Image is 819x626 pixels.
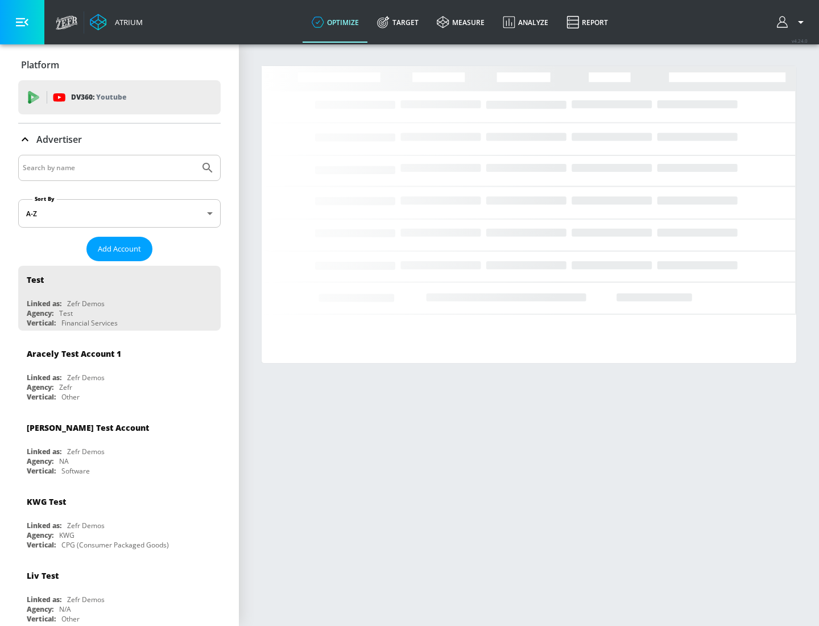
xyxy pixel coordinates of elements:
[428,2,494,43] a: measure
[303,2,368,43] a: optimize
[59,604,71,614] div: N/A
[27,392,56,402] div: Vertical:
[18,266,221,331] div: TestLinked as:Zefr DemosAgency:TestVertical:Financial Services
[27,521,61,530] div: Linked as:
[61,392,80,402] div: Other
[18,80,221,114] div: DV360: Youtube
[61,614,80,624] div: Other
[27,604,53,614] div: Agency:
[27,614,56,624] div: Vertical:
[18,340,221,405] div: Aracely Test Account 1Linked as:Zefr DemosAgency:ZefrVertical:Other
[27,496,66,507] div: KWG Test
[59,456,69,466] div: NA
[18,49,221,81] div: Platform
[27,373,61,382] div: Linked as:
[27,382,53,392] div: Agency:
[61,466,90,476] div: Software
[67,299,105,308] div: Zefr Demos
[27,540,56,550] div: Vertical:
[27,530,53,540] div: Agency:
[792,38,808,44] span: v 4.24.0
[27,299,61,308] div: Linked as:
[27,422,149,433] div: [PERSON_NAME] Test Account
[18,414,221,479] div: [PERSON_NAME] Test AccountLinked as:Zefr DemosAgency:NAVertical:Software
[18,488,221,553] div: KWG TestLinked as:Zefr DemosAgency:KWGVertical:CPG (Consumer Packaged Goods)
[18,123,221,155] div: Advertiser
[23,160,195,175] input: Search by name
[61,318,118,328] div: Financial Services
[67,521,105,530] div: Zefr Demos
[27,595,61,604] div: Linked as:
[67,447,105,456] div: Zefr Demos
[96,91,126,103] p: Youtube
[90,14,143,31] a: Atrium
[67,373,105,382] div: Zefr Demos
[368,2,428,43] a: Target
[27,466,56,476] div: Vertical:
[27,447,61,456] div: Linked as:
[67,595,105,604] div: Zefr Demos
[557,2,617,43] a: Report
[36,133,82,146] p: Advertiser
[494,2,557,43] a: Analyze
[32,195,57,203] label: Sort By
[27,274,44,285] div: Test
[98,242,141,256] span: Add Account
[27,456,53,466] div: Agency:
[110,17,143,27] div: Atrium
[27,318,56,328] div: Vertical:
[27,570,59,581] div: Liv Test
[61,540,169,550] div: CPG (Consumer Packaged Goods)
[59,382,72,392] div: Zefr
[59,530,75,540] div: KWG
[18,199,221,228] div: A-Z
[59,308,73,318] div: Test
[86,237,152,261] button: Add Account
[71,91,126,104] p: DV360:
[27,308,53,318] div: Agency:
[27,348,121,359] div: Aracely Test Account 1
[21,59,59,71] p: Platform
